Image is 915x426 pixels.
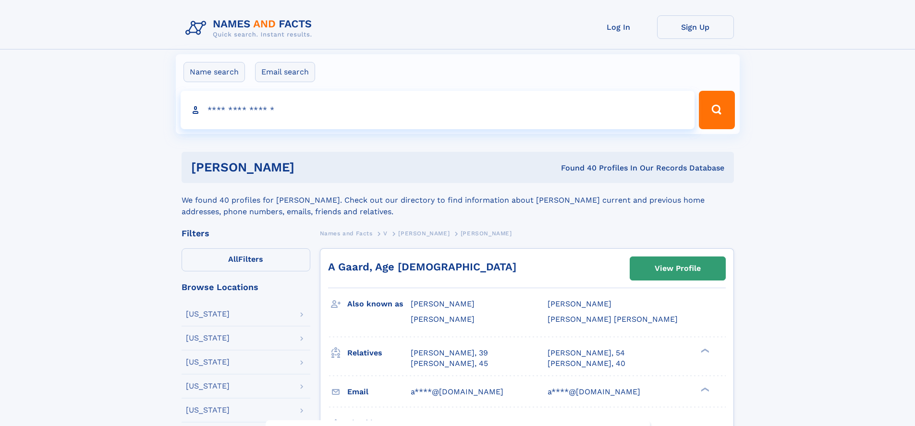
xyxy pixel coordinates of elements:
label: Filters [182,248,310,271]
div: Filters [182,229,310,238]
span: All [228,255,238,264]
div: [US_STATE] [186,382,230,390]
a: [PERSON_NAME] [398,227,450,239]
label: Name search [183,62,245,82]
a: [PERSON_NAME], 40 [548,358,625,369]
div: [US_STATE] [186,310,230,318]
span: [PERSON_NAME] [461,230,512,237]
a: Sign Up [657,15,734,39]
input: search input [181,91,695,129]
div: [US_STATE] [186,334,230,342]
a: V [383,227,388,239]
a: [PERSON_NAME], 45 [411,358,488,369]
div: [US_STATE] [186,406,230,414]
a: [PERSON_NAME], 39 [411,348,488,358]
h3: Relatives [347,345,411,361]
div: Browse Locations [182,283,310,292]
div: We found 40 profiles for [PERSON_NAME]. Check out our directory to find information about [PERSON... [182,183,734,218]
span: [PERSON_NAME] [PERSON_NAME] [548,315,678,324]
span: [PERSON_NAME] [548,299,611,308]
span: [PERSON_NAME] [411,299,475,308]
div: ❯ [698,386,710,392]
h3: Email [347,384,411,400]
a: Names and Facts [320,227,373,239]
span: V [383,230,388,237]
a: Log In [580,15,657,39]
h1: [PERSON_NAME] [191,161,428,173]
label: Email search [255,62,315,82]
a: View Profile [630,257,725,280]
div: ❯ [698,347,710,353]
span: [PERSON_NAME] [398,230,450,237]
div: Found 40 Profiles In Our Records Database [427,163,724,173]
button: Search Button [699,91,734,129]
div: View Profile [655,257,701,280]
span: [PERSON_NAME] [411,315,475,324]
img: Logo Names and Facts [182,15,320,41]
h3: Also known as [347,296,411,312]
div: [US_STATE] [186,358,230,366]
a: A Gaard, Age [DEMOGRAPHIC_DATA] [328,261,516,273]
a: [PERSON_NAME], 54 [548,348,625,358]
